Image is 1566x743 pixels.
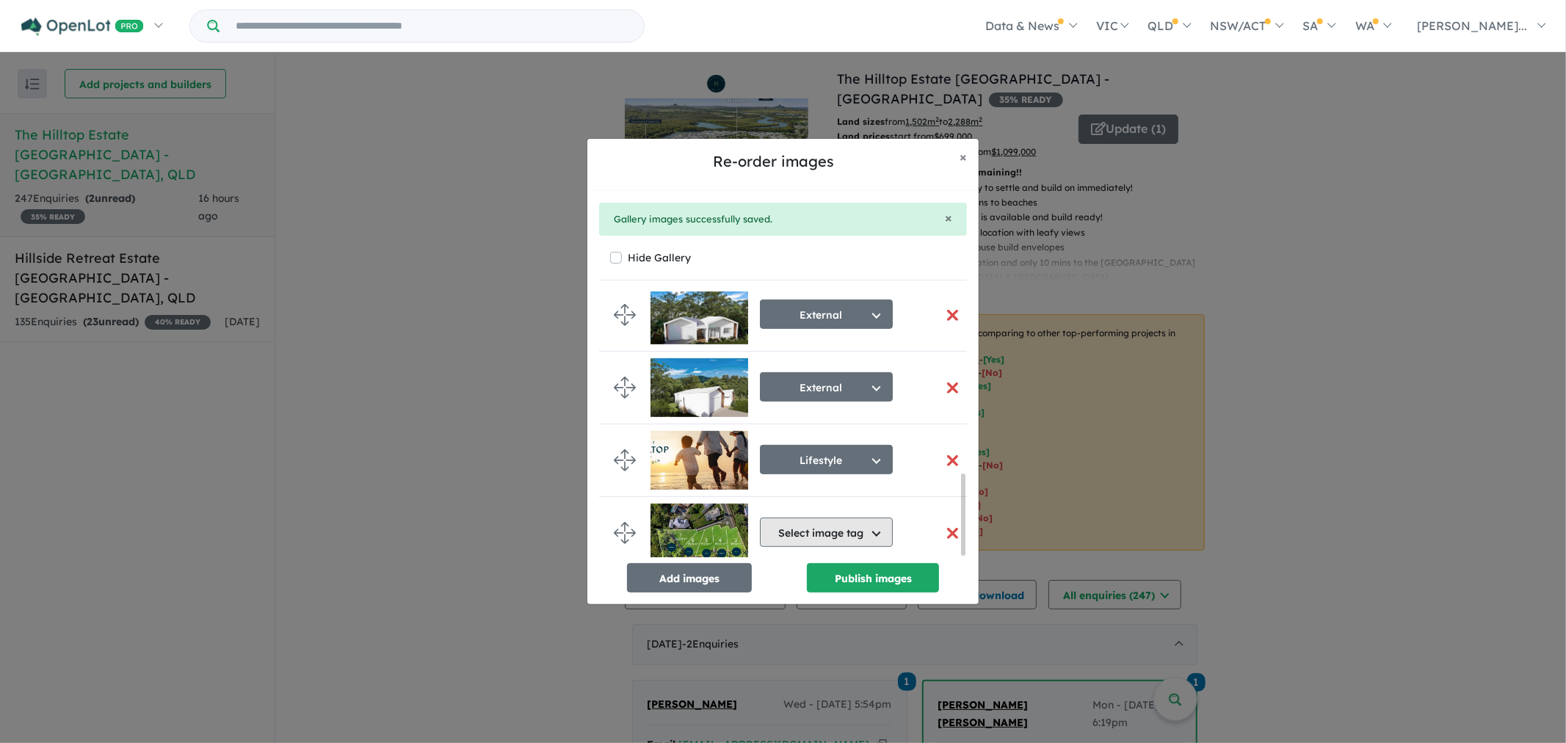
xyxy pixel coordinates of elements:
[960,148,967,165] span: ×
[614,449,636,471] img: drag.svg
[807,563,939,592] button: Publish images
[614,304,636,326] img: drag.svg
[650,431,748,490] img: The%20Hilltop%20Estate%20-%20Kuluin___1684115549.jpg
[760,445,893,474] button: Lifestyle
[1417,18,1527,33] span: [PERSON_NAME]...
[614,211,952,228] div: Gallery images successfully saved.
[650,286,748,344] img: The%20Hilltop%20Estate%20-%20Kuluin___1684114094.jpg
[21,18,144,36] img: Openlot PRO Logo White
[760,372,893,402] button: External
[945,211,952,225] button: Close
[627,563,752,592] button: Add images
[222,10,641,42] input: Try estate name, suburb, builder or developer
[599,151,948,173] h5: Re-order images
[945,209,952,226] span: ×
[760,518,893,547] button: Select image tag
[614,522,636,544] img: drag.svg
[650,504,748,562] img: The%20Hilltop%20Estate%20Sunshine%20Coast%20-%20Kuluin___1756945111.jpg
[628,247,691,268] label: Hide Gallery
[614,377,636,399] img: drag.svg
[650,358,748,417] img: The%20Hilltop%20Estate%20-%20Kuluin___1684114035.jpg
[760,300,893,329] button: External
